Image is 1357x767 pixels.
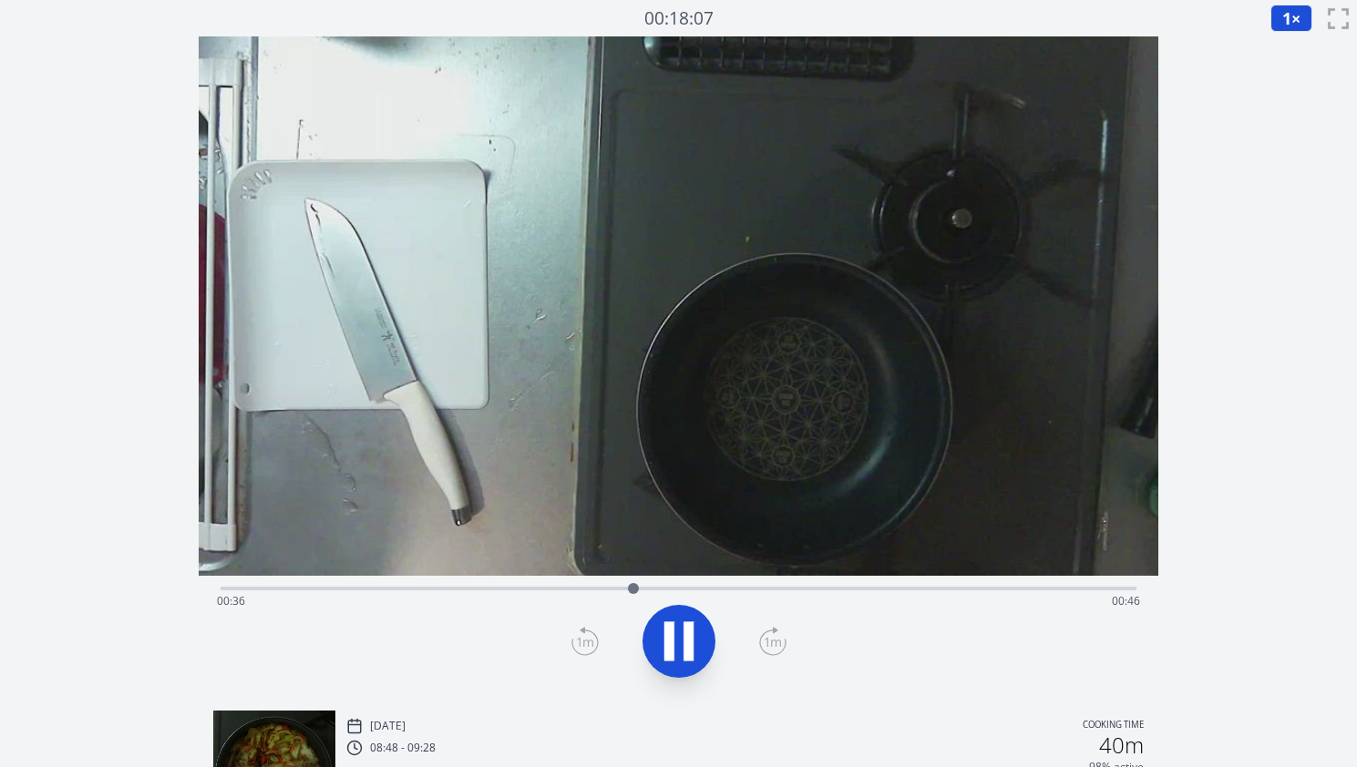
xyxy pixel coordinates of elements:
[1112,593,1140,608] span: 00:46
[1270,5,1312,32] button: 1×
[644,5,714,32] a: 00:18:07
[370,741,436,755] p: 08:48 - 09:28
[1282,7,1291,29] span: 1
[1099,734,1144,756] h2: 40m
[370,719,406,733] p: [DATE]
[217,593,245,608] span: 00:36
[1083,718,1144,734] p: Cooking time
